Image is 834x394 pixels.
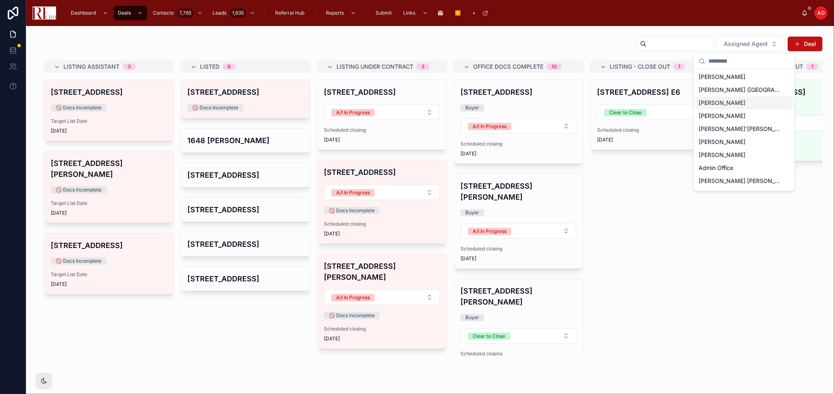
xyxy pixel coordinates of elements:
[455,10,461,16] span: ▶️
[609,109,642,116] div: Clear to Close
[454,174,584,269] a: [STREET_ADDRESS][PERSON_NAME]BuyerSelect ButtonScheduled closing[DATE]
[336,189,370,196] div: A/I In Progress
[192,104,238,111] div: 🚫 Docs Incomplete
[63,63,119,71] span: Listing Assistant
[597,137,713,143] span: [DATE]
[317,254,447,349] a: [STREET_ADDRESS][PERSON_NAME]Select Button🚫 Docs IncompleteScheduled closing[DATE]
[44,233,174,294] a: [STREET_ADDRESS]🚫 Docs IncompleteTarget List Date[DATE]
[56,104,102,111] div: 🚫 Docs Incomplete
[51,210,167,216] span: [DATE]
[473,228,506,235] div: A/I In Progress
[180,266,311,291] a: [STREET_ADDRESS]
[200,63,219,71] span: Listed
[63,4,801,22] div: scrollable content
[153,10,174,16] span: Contacts
[67,6,112,20] a: Dashboard
[460,246,577,252] span: Scheduled closing
[33,7,56,20] img: App logo
[51,281,167,287] span: [DATE]
[56,186,102,194] div: 🚫 Docs Incomplete
[460,285,577,307] h4: [STREET_ADDRESS][PERSON_NAME]
[336,109,370,116] div: A/I In Progress
[180,232,311,257] a: [STREET_ADDRESS]
[275,10,304,16] span: Referral Hub
[324,127,440,133] span: Scheduled closing
[51,158,167,180] h4: [STREET_ADDRESS][PERSON_NAME]
[461,223,576,239] button: Select Button
[51,118,167,124] span: Target List Date
[376,10,392,16] span: Submit
[465,314,479,321] div: Buyer
[230,8,246,18] div: 1,635
[699,73,745,81] span: [PERSON_NAME]
[460,181,577,202] h4: [STREET_ADDRESS][PERSON_NAME]
[187,170,304,181] h4: [STREET_ADDRESS]
[114,6,147,20] a: Deals
[404,10,416,16] span: Links
[699,138,745,146] span: [PERSON_NAME]
[324,104,440,120] button: Select Button
[473,63,543,71] span: Office Docs Complete
[788,37,823,51] button: Deal
[694,69,795,191] div: Suggestions
[51,240,167,251] h4: [STREET_ADDRESS]
[817,10,825,16] span: AO
[473,10,476,16] span: +
[271,6,310,20] a: Referral Hub
[597,87,713,98] h4: [STREET_ADDRESS] E6
[460,350,577,357] span: Scheduled closing
[56,257,102,265] div: 🚫 Docs Incomplete
[400,6,432,20] a: Links
[180,80,311,118] a: [STREET_ADDRESS]🚫 Docs Incomplete
[451,6,467,20] a: ▶️
[51,271,167,278] span: Target List Date
[678,63,680,70] div: 1
[228,63,231,70] div: 6
[51,200,167,207] span: Target List Date
[177,8,194,18] div: 7,765
[329,312,375,319] div: 🚫 Docs Incomplete
[454,279,584,374] a: [STREET_ADDRESS][PERSON_NAME]BuyerSelect ButtonScheduled closing[DATE]
[421,63,425,70] div: 3
[317,80,447,150] a: [STREET_ADDRESS]Select ButtonScheduled closing[DATE]
[610,63,670,71] span: Listing - Close Out
[324,335,440,342] span: [DATE]
[724,40,768,48] span: Assigned Agent
[460,87,577,98] h4: [STREET_ADDRESS]
[473,333,505,340] div: Clear to Close
[324,261,440,283] h4: [STREET_ADDRESS][PERSON_NAME]
[597,104,713,120] button: Select Button
[699,190,745,198] span: [PERSON_NAME]
[326,10,344,16] span: Reports
[434,6,450,20] a: 📅
[180,128,311,153] a: 1648 [PERSON_NAME]
[465,209,479,216] div: Buyer
[187,87,304,98] h4: [STREET_ADDRESS]
[461,118,576,134] button: Select Button
[811,63,813,70] div: 1
[324,167,440,178] h4: [STREET_ADDRESS]
[51,128,167,134] span: [DATE]
[324,326,440,332] span: Scheduled closing
[71,10,96,16] span: Dashboard
[597,127,713,133] span: Scheduled closing
[337,63,413,71] span: Listing Under Contract
[187,239,304,250] h4: [STREET_ADDRESS]
[454,80,584,164] a: [STREET_ADDRESS]BuyerSelect ButtonScheduled closing[DATE]
[460,150,577,157] span: [DATE]
[51,87,167,98] h4: [STREET_ADDRESS]
[180,163,311,187] a: [STREET_ADDRESS]
[552,63,557,70] div: 10
[324,137,440,143] span: [DATE]
[460,141,577,147] span: Scheduled closing
[324,231,440,237] span: [DATE]
[469,6,493,20] a: +
[44,151,174,223] a: [STREET_ADDRESS][PERSON_NAME]🚫 Docs IncompleteTarget List Date[DATE]
[699,86,780,94] span: [PERSON_NAME] ([GEOGRAPHIC_DATA])
[329,207,375,214] div: 🚫 Docs Incomplete
[322,6,360,20] a: Reports
[717,36,784,52] button: Select Button
[699,151,745,159] span: [PERSON_NAME]
[180,197,311,222] a: [STREET_ADDRESS]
